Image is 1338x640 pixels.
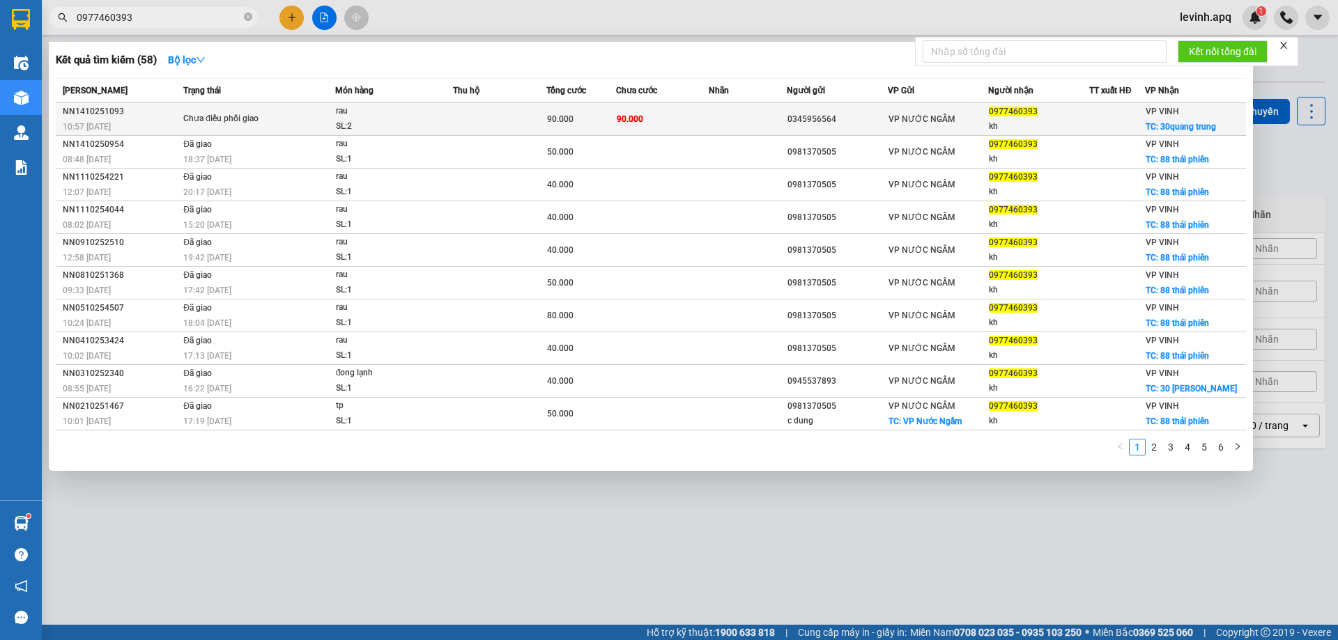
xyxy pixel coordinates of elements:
span: message [15,611,28,624]
a: 1 [1130,439,1145,455]
span: 80.000 [547,311,574,320]
button: Bộ lọcdown [157,49,217,71]
span: VP NƯỚC NGẦM [889,114,955,124]
span: TC: VP Nước Ngầm [889,416,962,426]
div: SL: 1 [336,348,440,364]
div: kh [989,250,1089,265]
span: VP NƯỚC NGẦM [889,245,955,255]
span: TC: 88 thái phiên [1146,318,1209,328]
li: Next Page [1229,439,1246,455]
li: 2 [1146,439,1162,455]
span: 08:55 [DATE] [63,384,111,393]
span: question-circle [15,548,28,561]
span: TC: 88 thái phiên [1146,220,1209,230]
span: VP VINH [1146,139,1179,149]
li: 5 [1196,439,1213,455]
span: 17:19 [DATE] [183,416,231,426]
span: TC: 30quang trung [1146,122,1216,132]
div: 0945537893 [787,374,887,389]
div: kh [989,315,1089,330]
span: TC: 30 [PERSON_NAME] [1146,384,1237,393]
span: VP Nhận [1145,86,1179,95]
span: Đã giao [183,172,212,182]
span: 0977460393 [989,172,1038,182]
div: rau [336,104,440,119]
a: 4 [1180,439,1195,455]
span: TC: 88 thái phiên [1146,155,1209,164]
img: logo-vxr [12,9,30,30]
span: VP NƯỚC NGẦM [889,311,955,320]
span: 15:20 [DATE] [183,220,231,230]
span: VP NƯỚC NGẦM [889,376,955,386]
span: 10:24 [DATE] [63,318,111,328]
div: NN0410253424 [63,334,179,348]
span: 0977460393 [989,107,1038,116]
span: 0977460393 [989,270,1038,280]
div: rau [336,333,440,348]
span: 40.000 [547,212,574,222]
div: NN0910252510 [63,235,179,250]
a: 2 [1146,439,1162,455]
input: Tìm tên, số ĐT hoặc mã đơn [77,10,241,25]
div: 0981370505 [787,178,887,192]
span: 10:57 [DATE] [63,122,111,132]
span: 0977460393 [989,139,1038,149]
span: Đã giao [183,336,212,345]
span: 40.000 [547,245,574,255]
span: VP VINH [1146,107,1179,116]
div: SL: 1 [336,185,440,200]
span: Thu hộ [453,86,479,95]
span: VP NƯỚC NGẦM [889,147,955,157]
div: kh [989,119,1089,134]
div: tp [336,398,440,414]
li: 1 [1129,439,1146,455]
span: Đã giao [183,139,212,149]
span: VP Gửi [888,86,914,95]
div: NN0510254507 [63,301,179,315]
span: 0977460393 [989,368,1038,378]
span: VP VINH [1146,270,1179,280]
div: kh [989,381,1089,396]
span: down [196,55,206,65]
span: 08:02 [DATE] [63,220,111,230]
span: TT xuất HĐ [1089,86,1132,95]
span: VP VINH [1146,237,1179,247]
span: VP NƯỚC NGẦM [889,401,955,411]
span: Người gửi [787,86,825,95]
span: 0977460393 [989,205,1038,214]
span: Đã giao [183,368,212,378]
span: TC: 88 thái phiên [1146,416,1209,426]
span: VP VINH [1146,205,1179,214]
span: 10:02 [DATE] [63,351,111,361]
div: SL: 1 [336,414,440,429]
div: đong lạnh [336,366,440,381]
span: Đã giao [183,237,212,247]
h3: Kết quả tìm kiếm ( 58 ) [56,53,157,68]
span: TC: 88 thái phiên [1146,253,1209,263]
span: [PERSON_NAME] [63,86,128,95]
span: VP VINH [1146,368,1179,378]
span: Đã giao [183,270,212,280]
div: kh [989,348,1089,363]
span: 90.000 [617,114,643,124]
span: VP NƯỚC NGẦM [889,343,955,353]
span: Đã giao [183,401,212,411]
span: 19:42 [DATE] [183,253,231,263]
div: SL: 1 [336,250,440,265]
span: TC: 88 thái phiên [1146,187,1209,197]
span: Đã giao [183,205,212,214]
span: 50.000 [547,409,574,419]
div: Chưa điều phối giao [183,111,288,127]
div: rau [336,300,440,315]
div: 0981370505 [787,341,887,356]
img: warehouse-icon [14,56,29,70]
span: 0977460393 [989,401,1038,411]
span: 40.000 [547,180,574,189]
div: rau [336,267,440,283]
li: 3 [1162,439,1179,455]
img: warehouse-icon [14,91,29,105]
span: 40.000 [547,343,574,353]
input: Nhập số tổng đài [923,40,1167,63]
span: Nhãn [709,86,729,95]
span: 09:33 [DATE] [63,286,111,295]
